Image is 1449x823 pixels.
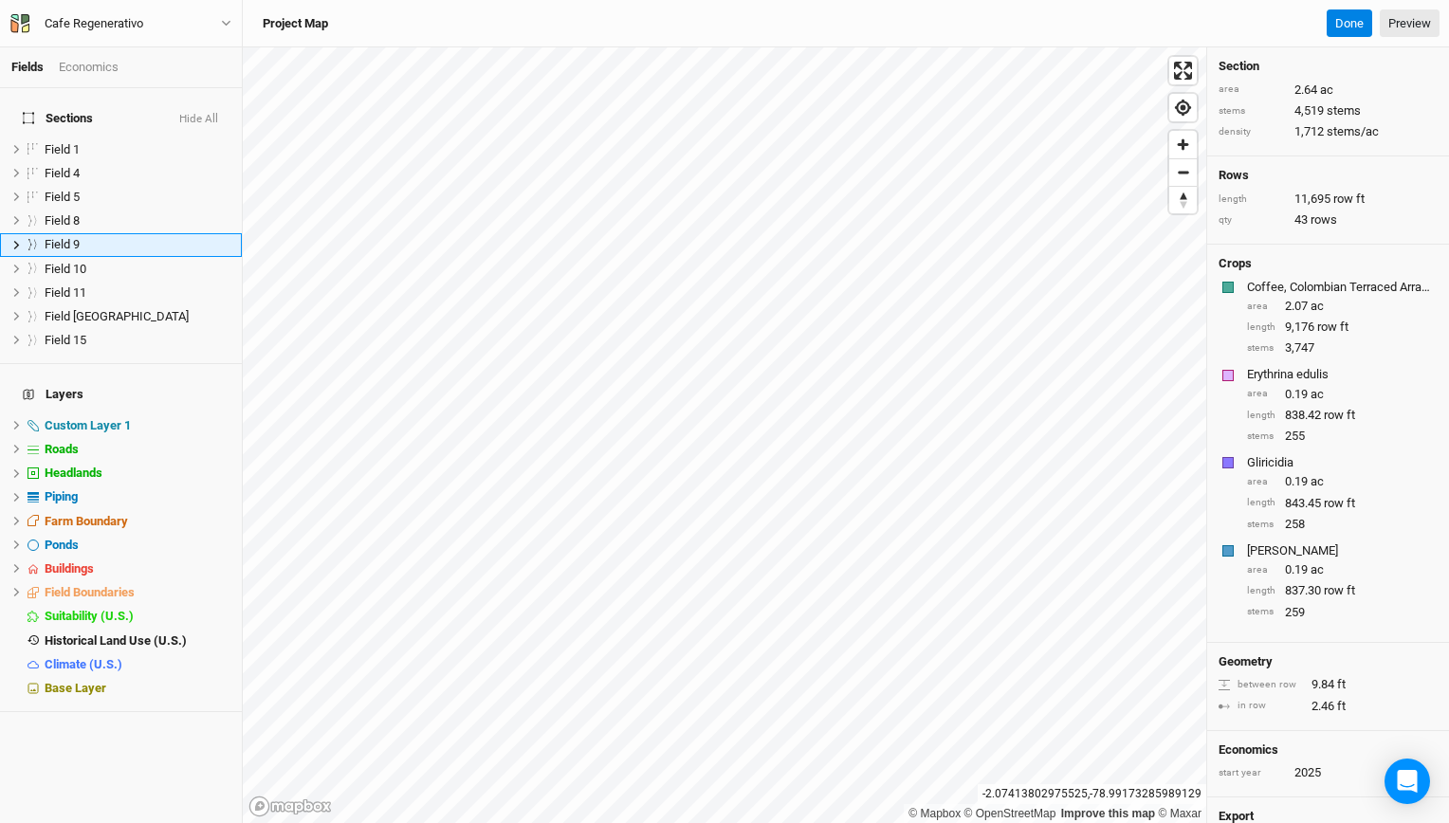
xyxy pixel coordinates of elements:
div: 4,519 [1219,102,1438,119]
button: Hide All [178,113,219,126]
div: Erythrina edulis [1247,366,1434,383]
div: area [1219,82,1285,97]
span: row ft [1333,191,1365,208]
div: Field 13 Headland Field [45,309,230,324]
div: length [1219,192,1285,207]
span: ft [1337,676,1346,693]
div: 0.19 [1247,473,1438,490]
canvas: Map [243,47,1206,823]
div: area [1247,387,1275,401]
span: Suitability (U.S.) [45,609,134,623]
div: Historical Land Use (U.S.) [45,633,230,649]
div: 838.42 [1247,407,1438,424]
div: 0.19 [1247,561,1438,578]
span: row ft [1317,319,1348,336]
span: Field 11 [45,285,86,300]
span: Buildings [45,561,94,576]
div: 258 [1247,516,1438,533]
h4: Rows [1219,168,1438,183]
div: 2025 [1294,764,1321,781]
div: Open Intercom Messenger [1385,759,1430,804]
div: 1,712 [1219,123,1438,140]
div: Field 15 [45,333,230,348]
div: length [1247,496,1275,510]
div: Field 1 [45,142,230,157]
span: Field [GEOGRAPHIC_DATA] [45,309,189,323]
div: Base Layer [45,681,230,696]
span: Field 1 [45,142,80,156]
button: Zoom out [1169,158,1197,186]
div: 843.45 [1247,495,1438,512]
span: Custom Layer 1 [45,418,131,432]
h4: Section [1219,59,1438,74]
div: Field 8 [45,213,230,229]
div: stems [1247,518,1275,532]
div: stems [1247,605,1275,619]
div: Buildings [45,561,230,576]
div: in row [1219,699,1302,713]
span: Reset bearing to north [1169,187,1197,213]
span: Field 15 [45,333,86,347]
a: OpenStreetMap [964,807,1056,820]
span: row ft [1324,407,1355,424]
span: ac [1311,473,1324,490]
div: Inga [1247,542,1434,559]
div: length [1247,409,1275,423]
div: Cafe Regenerativo [45,14,143,33]
div: Field 4 [45,166,230,181]
span: Field 5 [45,190,80,204]
span: Base Layer [45,681,106,695]
span: rows [1311,211,1337,229]
a: Improve this map [1061,807,1155,820]
div: Headlands [45,466,230,481]
a: Mapbox logo [248,796,332,817]
span: row ft [1324,582,1355,599]
span: Roads [45,442,79,456]
div: 2.64 [1219,82,1438,99]
button: Zoom in [1169,131,1197,158]
div: Gliricidia [1247,454,1434,471]
div: 9,176 [1247,319,1438,336]
span: ac [1311,386,1324,403]
span: Field 10 [45,262,86,276]
div: 3,747 [1247,339,1438,357]
span: Headlands [45,466,102,480]
button: Done [1327,9,1372,38]
span: Ponds [45,538,79,552]
span: Field 4 [45,166,80,180]
div: 2.07 [1247,298,1438,315]
span: Enter fullscreen [1169,57,1197,84]
button: Find my location [1169,94,1197,121]
h4: Layers [11,375,230,413]
span: Field 9 [45,237,80,251]
h3: Project Map [263,16,328,31]
div: stems [1247,430,1275,444]
button: Cafe Regenerativo [9,13,232,34]
div: start year [1219,766,1285,780]
div: 43 [1219,211,1438,229]
h4: Crops [1219,256,1252,271]
button: Reset bearing to north [1169,186,1197,213]
div: between row [1219,678,1302,692]
span: Farm Boundary [45,514,128,528]
h4: Geometry [1219,654,1273,669]
div: 837.30 [1247,582,1438,599]
div: Coffee, Colombian Terraced Arrabica [1247,279,1434,296]
div: Roads [45,442,230,457]
h4: Economics [1219,742,1438,758]
span: row ft [1324,495,1355,512]
div: qty [1219,213,1285,228]
span: Historical Land Use (U.S.) [45,633,187,648]
div: density [1219,125,1285,139]
div: 9.84 [1219,676,1438,693]
div: length [1247,320,1275,335]
div: length [1247,584,1275,598]
div: Suitability (U.S.) [45,609,230,624]
span: stems [1327,102,1361,119]
div: Field 5 [45,190,230,205]
a: Preview [1380,9,1440,38]
div: 255 [1247,428,1438,445]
